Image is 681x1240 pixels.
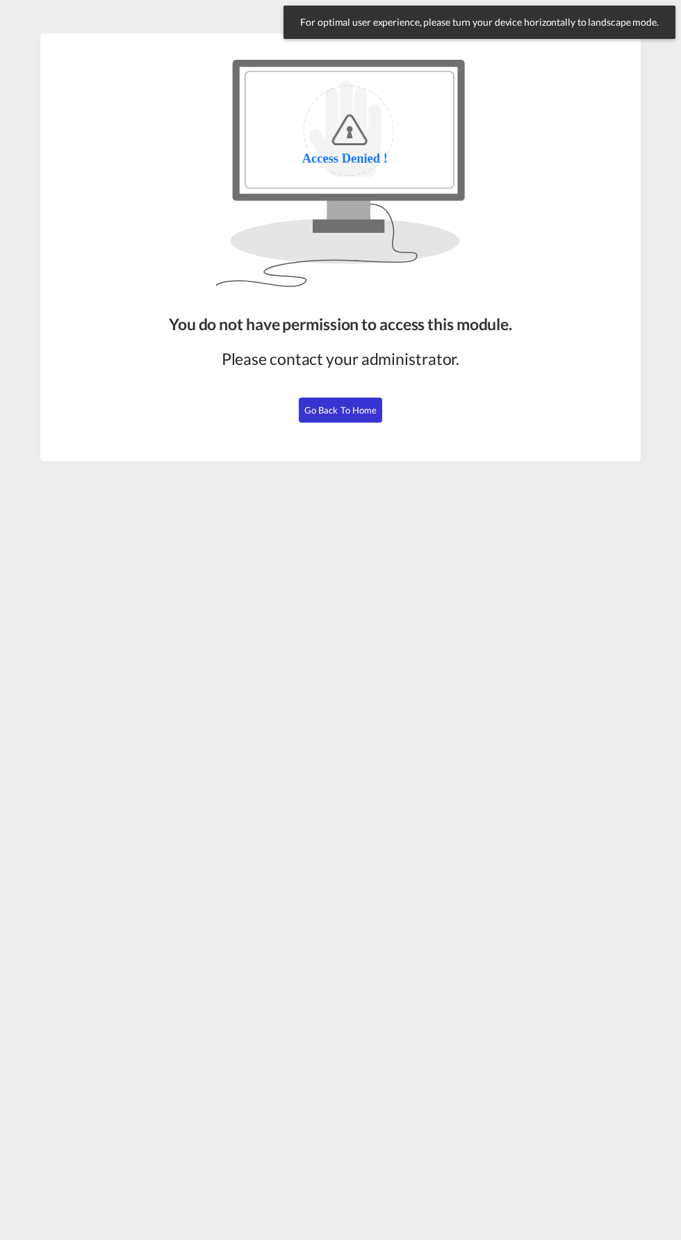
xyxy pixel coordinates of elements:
[299,398,382,423] button: Go Back to Home
[169,313,512,335] div: You do not have permission to access this module.
[109,44,572,302] img: access-denied.svg
[222,349,460,368] span: Please contact your administrator.
[304,405,377,416] span: Go Back to Home
[296,15,663,29] span: For optimal user experience, please turn your device horizontally to landscape mode.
